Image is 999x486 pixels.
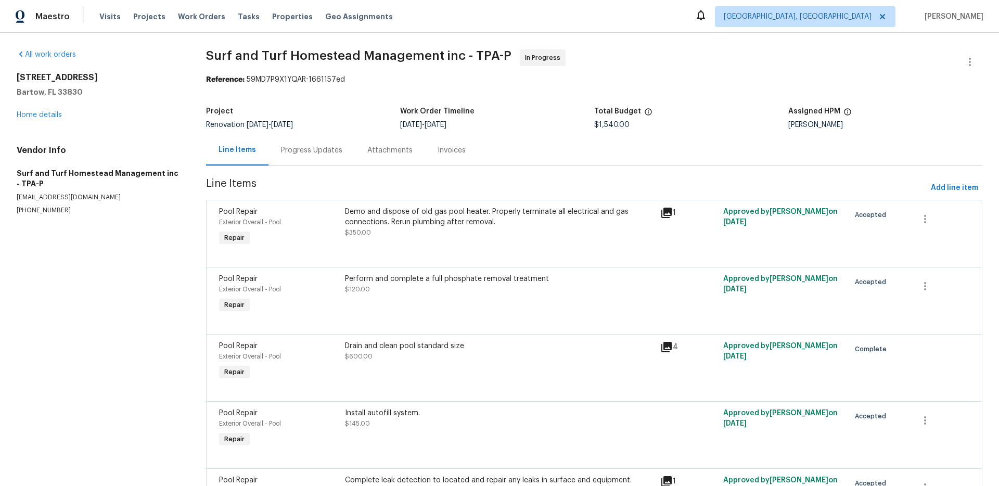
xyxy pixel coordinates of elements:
span: [DATE] [425,121,446,129]
button: Add line item [927,178,982,198]
span: In Progress [525,53,565,63]
p: [EMAIL_ADDRESS][DOMAIN_NAME] [17,193,181,202]
span: Visits [99,11,121,22]
div: Invoices [438,145,466,156]
div: Progress Updates [281,145,342,156]
span: [DATE] [723,286,747,293]
span: Properties [272,11,313,22]
span: Pool Repair [219,342,258,350]
span: Repair [220,300,249,310]
span: [DATE] [723,353,747,360]
span: Work Orders [178,11,225,22]
h5: Surf and Turf Homestead Management inc - TPA-P [17,168,181,189]
span: Complete [855,344,891,354]
h5: Work Order Timeline [400,108,475,115]
p: [PHONE_NUMBER] [17,206,181,215]
span: Exterior Overall - Pool [219,286,281,292]
div: Drain and clean pool standard size [345,341,654,351]
b: Reference: [206,76,245,83]
span: Projects [133,11,165,22]
span: $600.00 [345,353,373,360]
span: $145.00 [345,420,370,427]
span: - [400,121,446,129]
span: Accepted [855,411,890,421]
h2: [STREET_ADDRESS] [17,72,181,83]
span: Pool Repair [219,275,258,283]
span: Tasks [238,13,260,20]
span: Approved by [PERSON_NAME] on [723,208,838,226]
h4: Vendor Info [17,145,181,156]
div: 59MD7P9X1YQAR-1661157ed [206,74,982,85]
span: $120.00 [345,286,370,292]
span: Exterior Overall - Pool [219,353,281,360]
span: [PERSON_NAME] [920,11,983,22]
div: [PERSON_NAME] [788,121,982,129]
span: Approved by [PERSON_NAME] on [723,342,838,360]
span: The hpm assigned to this work order. [843,108,852,121]
span: Approved by [PERSON_NAME] on [723,410,838,427]
h5: Project [206,108,233,115]
span: [DATE] [247,121,268,129]
span: Pool Repair [219,410,258,417]
span: Repair [220,434,249,444]
div: Demo and dispose of old gas pool heater. Properly terminate all electrical and gas connections. R... [345,207,654,227]
span: [DATE] [400,121,422,129]
div: 4 [660,341,717,353]
span: Exterior Overall - Pool [219,219,281,225]
div: 1 [660,207,717,219]
div: Perform and complete a full phosphate removal treatment [345,274,654,284]
span: Repair [220,367,249,377]
span: Approved by [PERSON_NAME] on [723,275,838,293]
a: Home details [17,111,62,119]
div: Install autofill system. [345,408,654,418]
span: $350.00 [345,229,371,236]
div: Attachments [367,145,413,156]
a: All work orders [17,51,76,58]
span: Renovation [206,121,293,129]
span: Repair [220,233,249,243]
span: [DATE] [271,121,293,129]
span: [DATE] [723,420,747,427]
span: $1,540.00 [594,121,630,129]
h5: Bartow, FL 33830 [17,87,181,97]
span: - [247,121,293,129]
span: [GEOGRAPHIC_DATA], [GEOGRAPHIC_DATA] [724,11,872,22]
span: [DATE] [723,219,747,226]
span: Line Items [206,178,927,198]
div: Complete leak detection to located and repair any leaks in surface and equipment. [345,475,654,485]
span: Add line item [931,182,978,195]
span: Pool Repair [219,208,258,215]
span: Accepted [855,210,890,220]
span: Accepted [855,277,890,287]
h5: Assigned HPM [788,108,840,115]
span: Geo Assignments [325,11,393,22]
span: Maestro [35,11,70,22]
span: The total cost of line items that have been proposed by Opendoor. This sum includes line items th... [644,108,652,121]
h5: Total Budget [594,108,641,115]
span: Surf and Turf Homestead Management inc - TPA-P [206,49,511,62]
div: Line Items [219,145,256,155]
span: Exterior Overall - Pool [219,420,281,427]
span: Pool Repair [219,477,258,484]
